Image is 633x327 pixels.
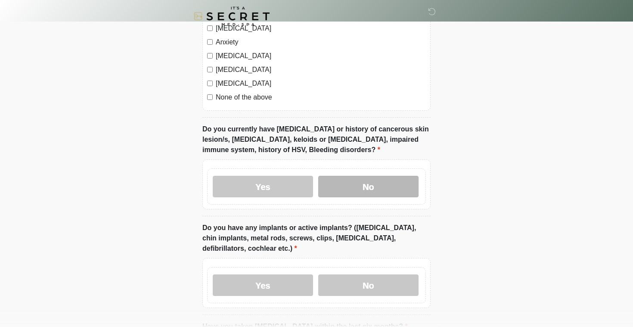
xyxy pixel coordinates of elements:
[207,81,213,86] input: [MEDICAL_DATA]
[202,124,431,155] label: Do you currently have [MEDICAL_DATA] or history of cancerous skin lesion/s, [MEDICAL_DATA], keloi...
[213,274,313,296] label: Yes
[194,6,270,26] img: It's A Secret Med Spa Logo
[318,274,419,296] label: No
[202,223,431,254] label: Do you have any implants or active implants? ([MEDICAL_DATA], chin implants, metal rods, screws, ...
[318,176,419,197] label: No
[216,51,426,61] label: [MEDICAL_DATA]
[207,53,213,59] input: [MEDICAL_DATA]
[207,94,213,100] input: None of the above
[207,67,213,72] input: [MEDICAL_DATA]
[213,176,313,197] label: Yes
[216,65,426,75] label: [MEDICAL_DATA]
[216,37,426,47] label: Anxiety
[207,39,213,45] input: Anxiety
[216,92,426,103] label: None of the above
[216,78,426,89] label: [MEDICAL_DATA]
